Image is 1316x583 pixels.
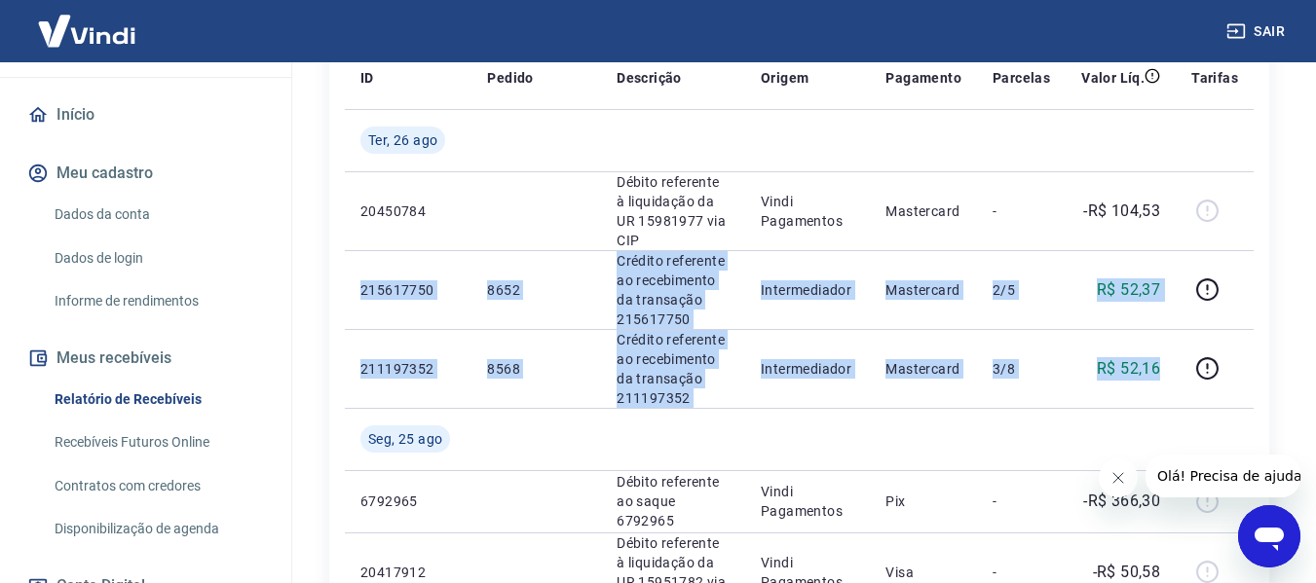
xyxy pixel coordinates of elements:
[761,359,854,379] p: Intermediador
[617,330,730,408] p: Crédito referente ao recebimento da transação 211197352
[487,359,585,379] p: 8568
[47,281,268,321] a: Informe de rendimentos
[47,422,268,462] a: Recebíveis Futuros Online
[885,68,961,88] p: Pagamento
[1146,455,1300,497] iframe: Mensagem da empresa
[487,68,533,88] p: Pedido
[1097,278,1160,302] p: R$ 52,37
[885,563,961,582] p: Visa
[360,280,456,300] p: 215617750
[993,359,1050,379] p: 3/8
[1238,505,1300,567] iframe: Botão para abrir a janela de mensagens
[1083,490,1160,513] p: -R$ 366,30
[360,359,456,379] p: 211197352
[761,482,854,521] p: Vindi Pagamentos
[23,1,150,60] img: Vindi
[885,280,961,300] p: Mastercard
[617,251,730,329] p: Crédito referente ao recebimento da transação 215617750
[885,492,961,511] p: Pix
[360,201,456,221] p: 20450784
[360,68,374,88] p: ID
[1222,14,1293,50] button: Sair
[23,152,268,195] button: Meu cadastro
[1099,458,1138,497] iframe: Fechar mensagem
[368,130,437,150] span: Ter, 26 ago
[23,337,268,380] button: Meus recebíveis
[1083,200,1160,223] p: -R$ 104,53
[23,93,268,136] a: Início
[47,466,268,506] a: Contratos com credores
[47,380,268,419] a: Relatório de Recebíveis
[12,14,164,29] span: Olá! Precisa de ajuda?
[761,68,808,88] p: Origem
[993,280,1050,300] p: 2/5
[993,563,1050,582] p: -
[993,68,1050,88] p: Parcelas
[617,472,730,530] p: Débito referente ao saque 6792965
[47,509,268,549] a: Disponibilização de agenda
[617,68,682,88] p: Descrição
[487,280,585,300] p: 8652
[360,492,456,511] p: 6792965
[368,429,442,449] span: Seg, 25 ago
[617,172,730,250] p: Débito referente à liquidação da UR 15981977 via CIP
[885,359,961,379] p: Mastercard
[993,492,1050,511] p: -
[761,192,854,231] p: Vindi Pagamentos
[885,201,961,221] p: Mastercard
[1097,357,1160,381] p: R$ 52,16
[993,201,1050,221] p: -
[47,238,268,278] a: Dados de login
[360,563,456,582] p: 20417912
[761,280,854,300] p: Intermediador
[1081,68,1145,88] p: Valor Líq.
[1191,68,1238,88] p: Tarifas
[47,195,268,235] a: Dados da conta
